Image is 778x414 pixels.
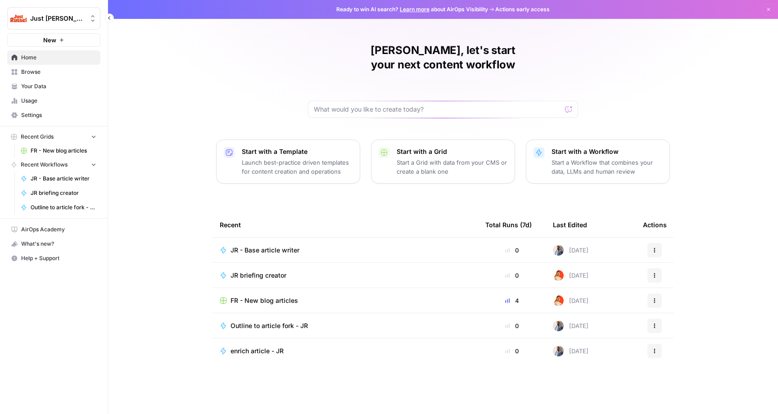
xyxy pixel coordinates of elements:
img: Just Russel Logo [10,10,27,27]
a: Learn more [400,6,430,13]
div: [DATE] [553,295,588,306]
img: zujtm92ch0idfyyp6pzjcadsyubn [553,270,564,281]
a: Outline to article fork - JR [17,200,100,215]
a: Usage [7,94,100,108]
span: Outline to article fork - JR [31,203,96,211]
img: 542af2wjek5zirkck3dd1n2hljhm [553,320,564,331]
span: JR briefing creator [231,271,286,280]
button: New [7,33,100,47]
span: Ready to win AI search? about AirOps Visibility [336,5,488,13]
span: Actions early access [495,5,550,13]
img: 542af2wjek5zirkck3dd1n2hljhm [553,346,564,356]
span: Your Data [21,82,96,90]
a: Browse [7,65,100,79]
div: 0 [485,346,538,355]
div: [DATE] [553,346,588,356]
button: Help + Support [7,251,100,265]
img: zujtm92ch0idfyyp6pzjcadsyubn [553,295,564,306]
h1: [PERSON_NAME], let's start your next content workflow [308,43,578,72]
span: Recent Workflows [21,161,68,169]
p: Start with a Workflow [552,147,662,156]
a: Settings [7,108,100,122]
a: Outline to article fork - JR [220,321,471,330]
img: 542af2wjek5zirkck3dd1n2hljhm [553,245,564,256]
a: Your Data [7,79,100,94]
span: AirOps Academy [21,225,96,234]
div: [DATE] [553,270,588,281]
span: JR briefing creator [31,189,96,197]
span: enrich article - JR [231,346,284,355]
p: Launch best-practice driven templates for content creation and operations [242,158,353,176]
button: Recent Workflows [7,158,100,171]
div: 0 [485,321,538,330]
span: Just [PERSON_NAME] [30,14,85,23]
a: AirOps Academy [7,222,100,237]
div: Last Edited [553,212,587,237]
span: FR - New blog articles [231,296,298,305]
p: Start a Workflow that combines your data, LLMs and human review [552,158,662,176]
span: Outline to article fork - JR [231,321,308,330]
span: Settings [21,111,96,119]
span: Recent Grids [21,133,54,141]
button: Workspace: Just Russel [7,7,100,30]
input: What would you like to create today? [314,105,561,114]
button: Start with a TemplateLaunch best-practice driven templates for content creation and operations [216,139,360,184]
button: What's new? [7,237,100,251]
div: Actions [643,212,667,237]
p: Start with a Template [242,147,353,156]
a: JR - Base article writer [220,246,471,255]
a: Home [7,50,100,65]
a: JR briefing creator [220,271,471,280]
div: [DATE] [553,320,588,331]
div: 0 [485,271,538,280]
p: Start with a Grid [397,147,507,156]
a: JR - Base article writer [17,171,100,186]
div: 4 [485,296,538,305]
span: Usage [21,97,96,105]
a: FR - New blog articles [17,144,100,158]
a: FR - New blog articles [220,296,471,305]
button: Start with a WorkflowStart a Workflow that combines your data, LLMs and human review [526,139,670,184]
span: FR - New blog articles [31,147,96,155]
span: Home [21,54,96,62]
div: Recent [220,212,471,237]
div: What's new? [8,237,100,251]
span: Help + Support [21,254,96,262]
div: [DATE] [553,245,588,256]
span: New [43,36,56,45]
div: 0 [485,246,538,255]
a: JR briefing creator [17,186,100,200]
button: Recent Grids [7,130,100,144]
span: Browse [21,68,96,76]
a: enrich article - JR [220,346,471,355]
div: Total Runs (7d) [485,212,532,237]
button: Start with a GridStart a Grid with data from your CMS or create a blank one [371,139,515,184]
span: JR - Base article writer [231,246,299,255]
span: JR - Base article writer [31,175,96,183]
p: Start a Grid with data from your CMS or create a blank one [397,158,507,176]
